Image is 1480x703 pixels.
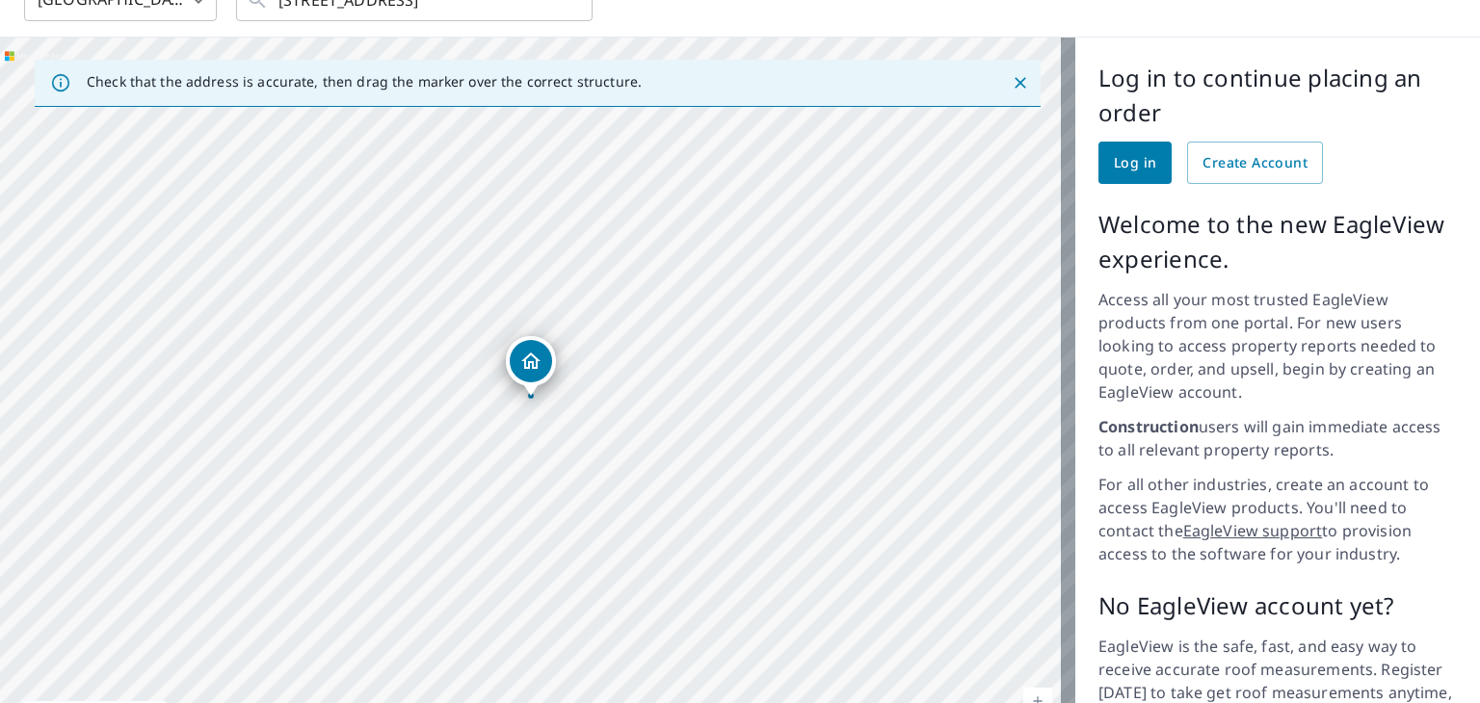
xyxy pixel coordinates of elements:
p: No EagleView account yet? [1098,588,1457,623]
button: Close [1008,70,1033,95]
p: For all other industries, create an account to access EagleView products. You'll need to contact ... [1098,473,1457,565]
p: Log in to continue placing an order [1098,61,1457,130]
a: EagleView support [1183,520,1323,541]
div: Dropped pin, building 1, Residential property, 4216 Lyndale Ave S Minneapolis, MN 55409 [506,336,556,396]
a: Log in [1098,142,1172,184]
p: Welcome to the new EagleView experience. [1098,207,1457,276]
p: users will gain immediate access to all relevant property reports. [1098,415,1457,461]
span: Log in [1114,151,1156,175]
span: Create Account [1202,151,1308,175]
p: Check that the address is accurate, then drag the marker over the correct structure. [87,73,642,91]
a: Create Account [1187,142,1323,184]
p: Access all your most trusted EagleView products from one portal. For new users looking to access ... [1098,288,1457,404]
strong: Construction [1098,416,1199,437]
